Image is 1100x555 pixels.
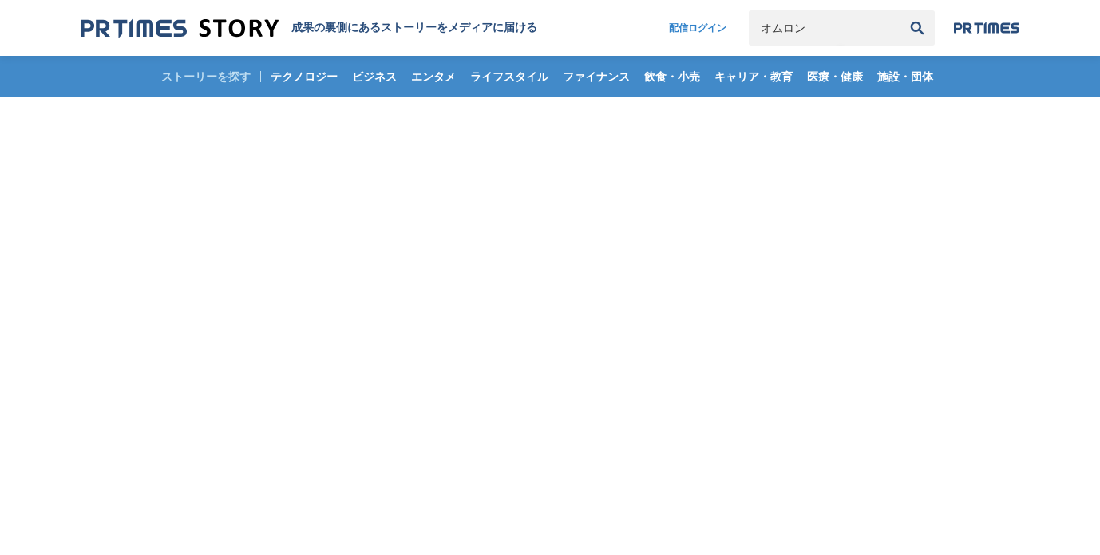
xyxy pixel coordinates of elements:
a: ビジネス [346,56,403,97]
span: エンタメ [405,69,462,84]
a: 飲食・小売 [638,56,706,97]
a: ライフスタイル [464,56,555,97]
img: 成果の裏側にあるストーリーをメディアに届ける [81,18,279,39]
span: ビジネス [346,69,403,84]
h1: 成果の裏側にあるストーリーをメディアに届ける [291,21,537,35]
span: テクノロジー [264,69,344,84]
img: prtimes [954,22,1019,34]
a: ファイナンス [556,56,636,97]
span: 施設・団体 [871,69,940,84]
span: ライフスタイル [464,69,555,84]
a: 医療・健康 [801,56,869,97]
a: テクノロジー [264,56,344,97]
span: キャリア・教育 [708,69,799,84]
a: 配信ログイン [653,10,742,46]
span: ファイナンス [556,69,636,84]
span: 医療・健康 [801,69,869,84]
input: キーワードで検索 [749,10,900,46]
span: 飲食・小売 [638,69,706,84]
button: 検索 [900,10,935,46]
a: エンタメ [405,56,462,97]
a: 成果の裏側にあるストーリーをメディアに届ける 成果の裏側にあるストーリーをメディアに届ける [81,18,537,39]
a: キャリア・教育 [708,56,799,97]
a: 施設・団体 [871,56,940,97]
